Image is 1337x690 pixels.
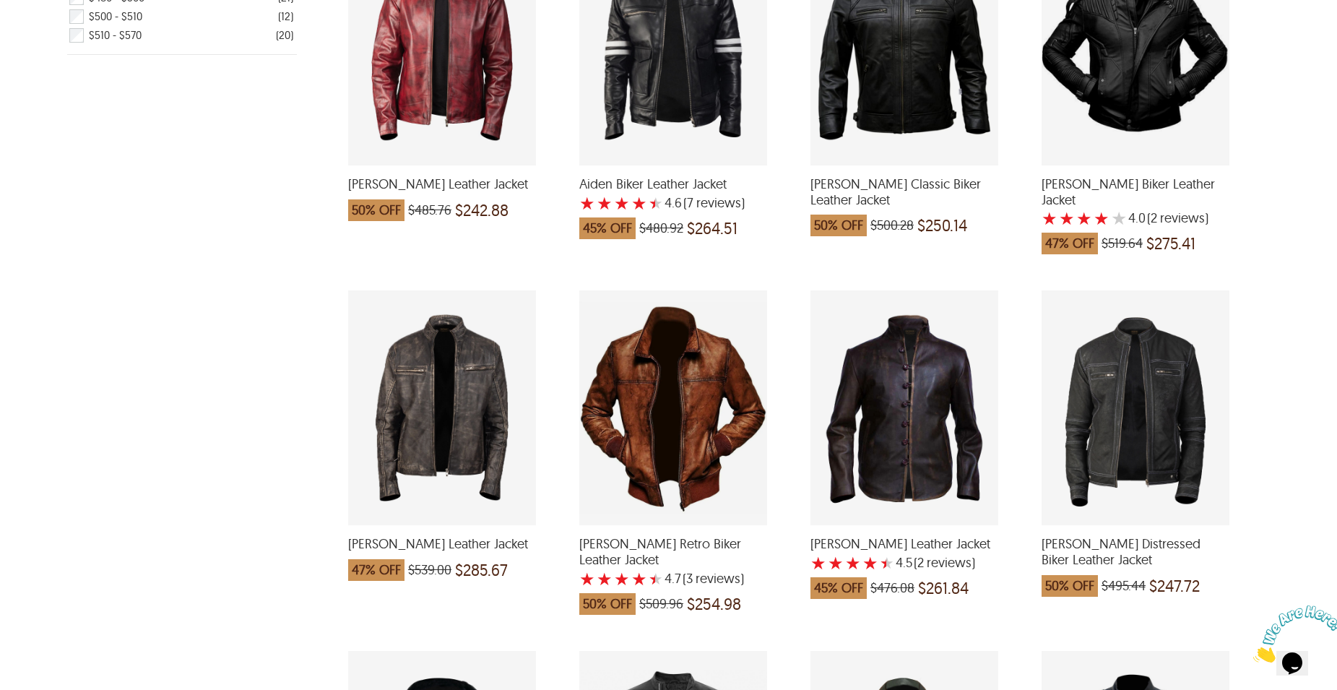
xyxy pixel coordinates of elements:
[579,176,767,192] span: Aiden Biker Leather Jacket
[597,572,613,586] label: 2 rating
[896,556,912,570] label: 4.5
[870,218,914,233] span: $500.28
[1147,211,1208,225] span: )
[687,597,741,611] span: $254.98
[89,7,142,26] span: $500 - $510
[693,196,741,210] span: reviews
[1042,233,1098,254] span: 47% OFF
[579,156,767,246] a: Aiden Biker Leather Jacket with a 4.571428571428571 Star Rating 7 Product Review which was at a p...
[810,156,998,243] a: Jason Classic Biker Leather Jacket which was at a price of $500.28, now after discount the price is
[862,556,878,570] label: 4 rating
[1157,211,1205,225] span: reviews
[1147,211,1157,225] span: (2
[348,536,536,552] span: Lewis Biker Leather Jacket
[810,556,826,570] label: 1 rating
[810,215,867,236] span: 50% OFF
[1102,236,1143,251] span: $519.64
[810,577,867,599] span: 45% OFF
[914,556,924,570] span: (2
[579,572,595,586] label: 1 rating
[6,6,95,63] img: Chat attention grabber
[89,26,142,45] span: $510 - $570
[880,556,894,570] label: 5 rating
[1102,579,1146,593] span: $495.44
[1042,211,1057,225] label: 1 rating
[917,218,967,233] span: $250.14
[693,572,740,586] span: reviews
[828,556,844,570] label: 2 rating
[614,196,630,210] label: 3 rating
[348,199,404,221] span: 50% OFF
[810,176,998,207] span: Jason Classic Biker Leather Jacket
[1111,211,1127,225] label: 5 rating
[1042,156,1229,262] a: Asher Biker Leather Jacket with a 4 Star Rating 2 Product Review which was at a price of $519.64,...
[631,572,647,586] label: 4 rating
[810,516,998,606] a: Brent Biker Leather Jacket with a 4.5 Star Rating 2 Product Review which was at a price of $476.0...
[1128,211,1146,225] label: 4.0
[455,563,508,577] span: $285.67
[683,196,745,210] span: )
[68,7,293,26] div: Filter $500 - $510 Men Biker Leather Jackets
[1042,575,1098,597] span: 50% OFF
[614,572,630,586] label: 3 rating
[687,221,737,236] span: $264.51
[870,581,914,595] span: $476.08
[579,536,767,567] span: Abel Retro Biker Leather Jacket
[1059,211,1075,225] label: 2 rating
[579,516,767,621] a: Abel Retro Biker Leather Jacket with a 4.666666666666667 Star Rating 3 Product Review which was a...
[1146,236,1195,251] span: $275.41
[579,593,636,615] span: 50% OFF
[597,196,613,210] label: 2 rating
[1042,536,1229,567] span: Dennis Distressed Biker Leather Jacket
[1042,176,1229,207] span: Asher Biker Leather Jacket
[665,572,681,586] label: 4.7
[1149,579,1200,593] span: $247.72
[579,196,595,210] label: 1 rating
[408,203,451,217] span: $485.76
[649,196,663,210] label: 5 rating
[639,597,683,611] span: $509.96
[845,556,861,570] label: 3 rating
[924,556,972,570] span: reviews
[1247,600,1337,668] iframe: chat widget
[631,196,647,210] label: 4 rating
[683,196,693,210] span: (7
[348,516,536,588] a: Lewis Biker Leather Jacket which was at a price of $539.00, now after discount the price is
[68,26,293,45] div: Filter $510 - $570 Men Biker Leather Jackets
[683,572,693,586] span: (3
[408,563,451,577] span: $539.00
[348,559,404,581] span: 47% OFF
[649,572,663,586] label: 5 rating
[810,536,998,552] span: Brent Biker Leather Jacket
[276,26,293,44] div: ( 20 )
[455,203,509,217] span: $242.88
[1094,211,1109,225] label: 4 rating
[579,217,636,239] span: 45% OFF
[1042,516,1229,603] a: Dennis Distressed Biker Leather Jacket which was at a price of $495.44, now after discount the pr...
[278,7,293,25] div: ( 12 )
[1076,211,1092,225] label: 3 rating
[918,581,969,595] span: $261.84
[914,556,975,570] span: )
[665,196,682,210] label: 4.6
[348,156,536,228] a: Cory Biker Leather Jacket which was at a price of $485.76, now after discount the price is
[639,221,683,236] span: $480.92
[683,572,744,586] span: )
[348,176,536,192] span: Cory Biker Leather Jacket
